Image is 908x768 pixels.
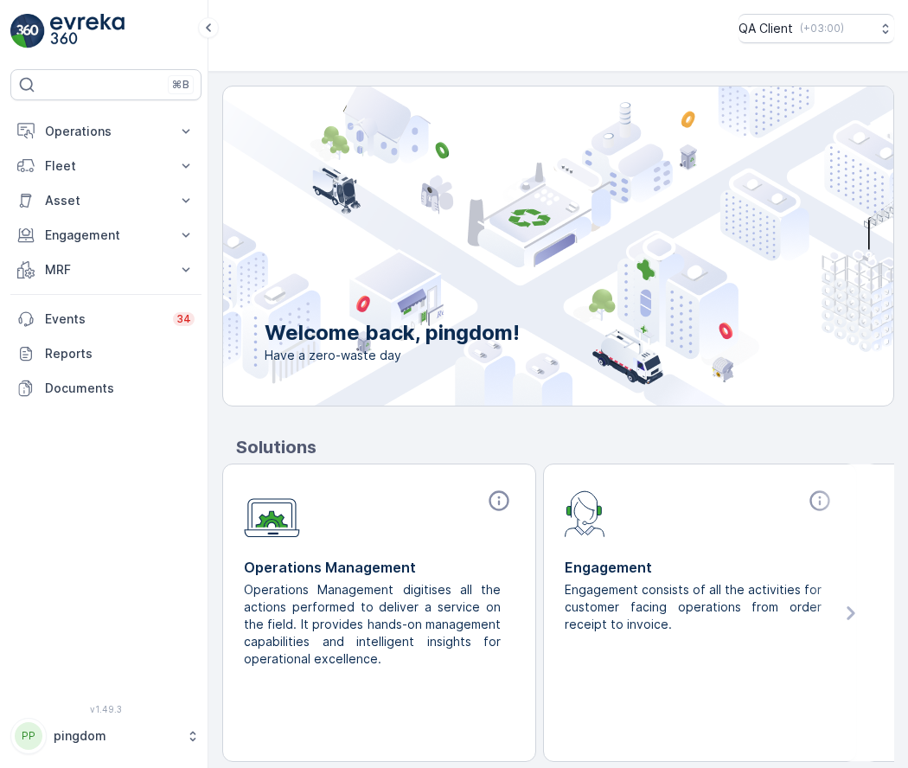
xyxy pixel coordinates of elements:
[45,345,195,362] p: Reports
[10,718,201,754] button: PPpingdom
[10,14,45,48] img: logo
[10,371,201,406] a: Documents
[45,261,167,278] p: MRF
[244,489,300,538] img: module-icon
[45,192,167,209] p: Asset
[565,581,822,633] p: Engagement consists of all the activities for customer facing operations from order receipt to in...
[265,319,520,347] p: Welcome back, pingdom!
[10,218,201,253] button: Engagement
[565,557,835,578] p: Engagement
[172,78,189,92] p: ⌘B
[10,253,201,287] button: MRF
[244,581,501,668] p: Operations Management digitises all the actions performed to deliver a service on the field. It p...
[45,227,167,244] p: Engagement
[739,14,894,43] button: QA Client(+03:00)
[10,114,201,149] button: Operations
[15,722,42,750] div: PP
[265,347,520,364] span: Have a zero-waste day
[10,183,201,218] button: Asset
[10,704,201,714] span: v 1.49.3
[244,557,515,578] p: Operations Management
[800,22,844,35] p: ( +03:00 )
[10,336,201,371] a: Reports
[739,20,793,37] p: QA Client
[236,434,894,460] p: Solutions
[45,123,167,140] p: Operations
[145,86,893,406] img: city illustration
[45,157,167,175] p: Fleet
[54,727,177,745] p: pingdom
[10,149,201,183] button: Fleet
[50,14,125,48] img: logo_light-DOdMpM7g.png
[10,302,201,336] a: Events34
[565,489,605,537] img: module-icon
[176,312,191,326] p: 34
[45,380,195,397] p: Documents
[45,310,163,328] p: Events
